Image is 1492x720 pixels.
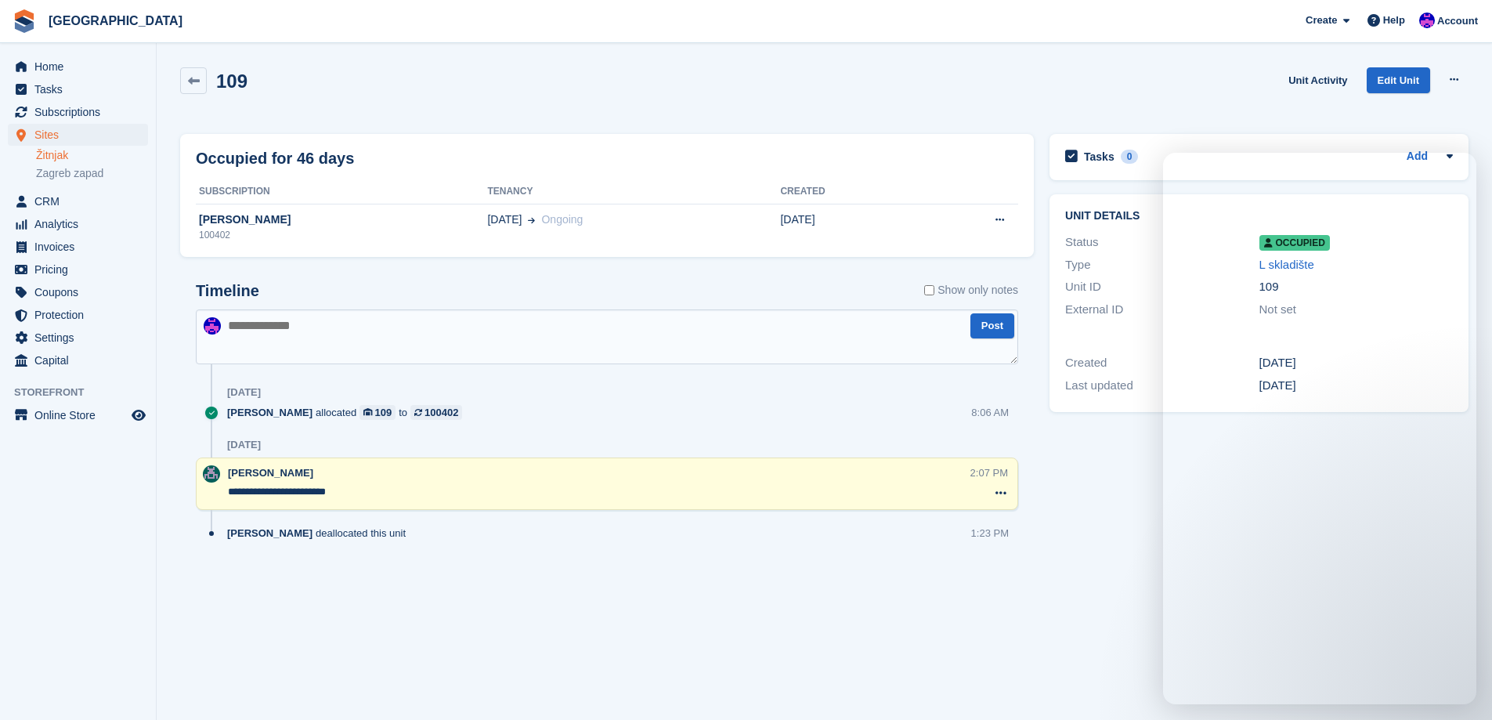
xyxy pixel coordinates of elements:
span: [PERSON_NAME] [227,526,312,541]
span: Capital [34,349,128,371]
div: deallocated this unit [227,526,414,541]
a: menu [8,304,148,326]
span: Help [1383,13,1405,28]
a: Unit Activity [1282,67,1353,93]
span: Create [1306,13,1337,28]
span: Coupons [34,281,128,303]
div: allocated to [227,405,470,420]
a: menu [8,56,148,78]
span: Pricing [34,259,128,280]
div: 0 [1121,150,1139,164]
h2: Tasks [1084,150,1114,164]
td: [DATE] [780,204,917,251]
h2: Timeline [196,282,259,300]
div: [DATE] [227,439,261,451]
span: Subscriptions [34,101,128,123]
h2: 109 [216,71,247,92]
a: menu [8,124,148,146]
a: menu [8,281,148,303]
a: menu [8,349,148,371]
a: menu [8,327,148,349]
div: External ID [1065,301,1259,319]
div: 1:23 PM [971,526,1009,541]
span: Online Store [34,404,128,426]
a: menu [8,101,148,123]
div: Type [1065,256,1259,274]
button: Post [970,313,1014,339]
img: Ivan Gačić [1419,13,1435,28]
input: Show only notes [924,282,934,298]
img: Željko Gobac [203,465,220,483]
span: Storefront [14,385,156,400]
iframe: Intercom live chat [1163,153,1476,704]
a: Add [1407,148,1428,166]
h2: Occupied for 46 days [196,147,354,170]
th: Tenancy [487,179,780,204]
a: menu [8,404,148,426]
a: menu [8,236,148,258]
a: Zagreb zapad [36,166,148,181]
div: 109 [375,405,392,420]
img: stora-icon-8386f47178a22dfd0bd8f6a31ec36ba5ce8667c1dd55bd0f319d3a0aa187defe.svg [13,9,36,33]
th: Created [780,179,917,204]
a: Žitnjak [36,148,148,163]
a: menu [8,78,148,100]
div: [DATE] [227,386,261,399]
span: [PERSON_NAME] [227,405,312,420]
span: Invoices [34,236,128,258]
a: 100402 [410,405,462,420]
div: Created [1065,354,1259,372]
a: Edit Unit [1367,67,1430,93]
span: Protection [34,304,128,326]
span: Home [34,56,128,78]
span: Ongoing [541,213,583,226]
span: [DATE] [487,212,522,228]
a: [GEOGRAPHIC_DATA] [42,8,189,34]
span: Sites [34,124,128,146]
img: Ivan Gačić [204,317,221,335]
span: Settings [34,327,128,349]
span: Account [1437,13,1478,29]
span: [PERSON_NAME] [228,467,313,479]
label: Show only notes [924,282,1018,298]
div: Unit ID [1065,278,1259,296]
div: Last updated [1065,377,1259,395]
span: Analytics [34,213,128,235]
div: 2:07 PM [970,465,1008,480]
a: menu [8,190,148,212]
a: menu [8,213,148,235]
div: Status [1065,233,1259,251]
div: 100402 [424,405,458,420]
span: Tasks [34,78,128,100]
h2: Unit details [1065,210,1453,223]
th: Subscription [196,179,487,204]
div: 8:06 AM [971,405,1009,420]
div: [PERSON_NAME] [196,212,487,228]
a: menu [8,259,148,280]
a: Preview store [129,406,148,425]
span: CRM [34,190,128,212]
div: 100402 [196,228,487,242]
a: 109 [359,405,396,420]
